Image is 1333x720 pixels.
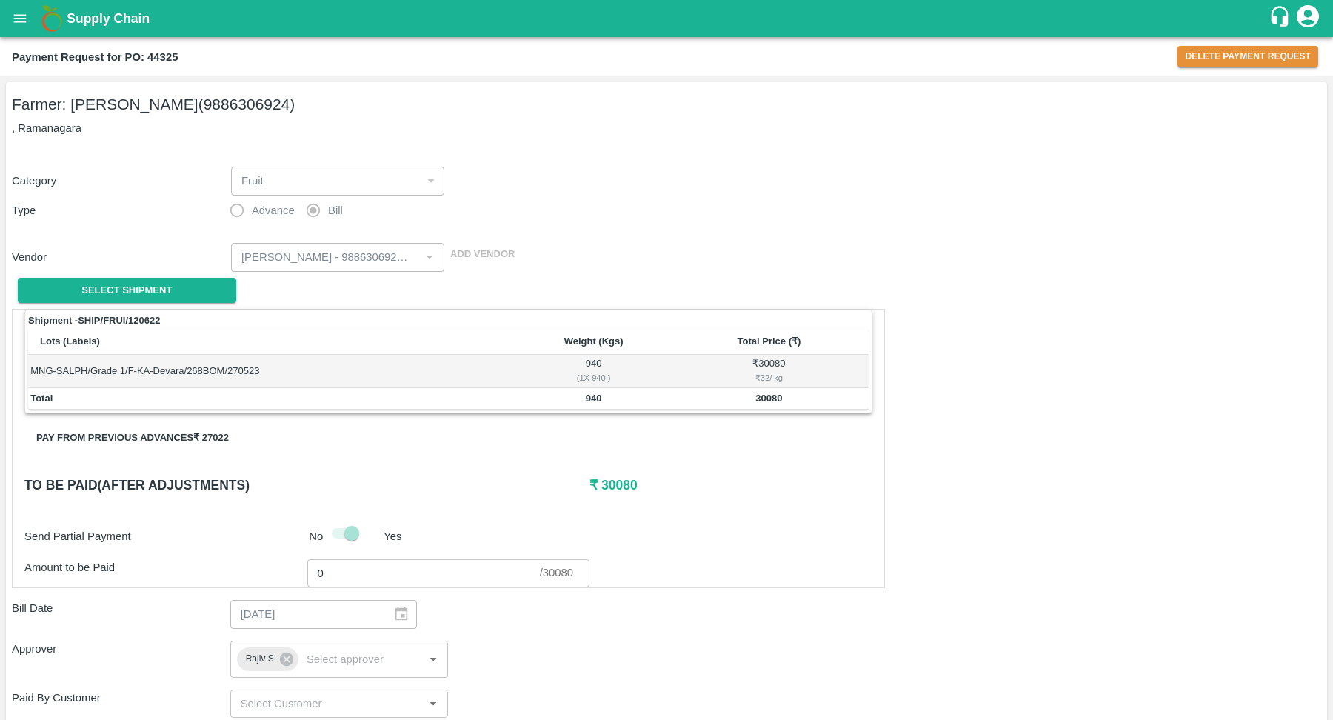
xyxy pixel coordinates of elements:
p: Approver [12,641,230,657]
button: Pay from previous advances₹ 27022 [24,425,241,451]
strong: Shipment - SHIP/FRUI/120622 [28,313,160,328]
img: logo [37,4,67,33]
a: Supply Chain [67,8,1269,29]
div: ( 1 X 940 ) [520,371,667,384]
b: Weight (Kgs) [564,336,624,347]
p: Fruit [241,173,264,189]
button: Delete Payment Request [1177,46,1318,67]
div: ₹ 32 / kg [672,371,866,384]
input: Bill Date [230,600,381,628]
b: Payment Request for PO: 44325 [12,51,178,63]
p: Paid By Customer [12,690,230,706]
button: open drawer [3,1,37,36]
p: Amount to be Paid [24,559,307,576]
button: Open [424,694,443,713]
p: Type [12,202,230,219]
div: Rajiv S [237,647,298,671]
div: account of current user [1294,3,1321,34]
p: , Ramanagara [12,120,1321,136]
h6: To be paid(After adjustments) [24,475,589,496]
b: 940 [586,393,602,404]
span: Bill [328,202,343,219]
button: Open [424,649,443,668]
p: Send Partial Payment [24,528,303,544]
p: Yes [384,528,401,544]
span: Rajiv S [237,651,283,667]
td: MNG-SALPH/Grade 1/F-KA-Devara/268BOM/270523 [28,355,518,387]
input: Select Vendor [235,247,415,267]
input: Partial Amount [307,559,540,587]
input: Select Customer [235,694,420,713]
input: Select approver [301,649,400,668]
h5: Farmer: [PERSON_NAME] (9886306924) [12,94,1321,115]
h6: ₹ 30080 [589,475,872,496]
p: Category [12,173,225,189]
b: Total [30,393,53,404]
b: Total Price (₹) [738,336,801,347]
td: 940 [518,355,669,387]
span: Advance [252,202,295,219]
span: Select Shipment [81,282,172,299]
p: Bill Date [12,600,230,616]
b: Supply Chain [67,11,150,26]
button: Select Shipment [18,278,236,304]
p: Vendor [12,249,225,265]
b: Lots (Labels) [40,336,100,347]
p: No [309,528,323,544]
b: 30080 [755,393,782,404]
td: ₹ 30080 [669,355,868,387]
div: customer-support [1269,5,1294,32]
